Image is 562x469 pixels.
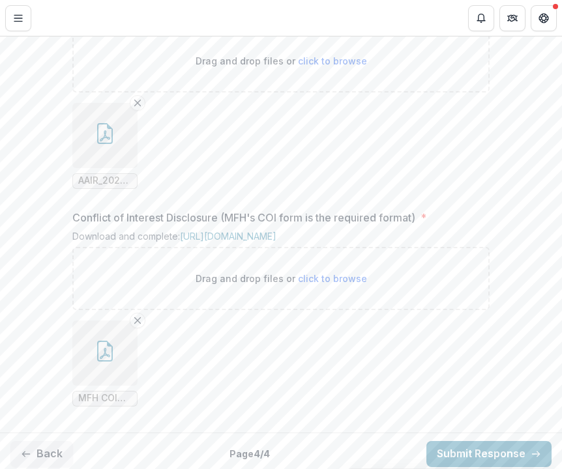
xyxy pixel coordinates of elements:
button: Submit Response [426,441,552,467]
p: Conflict of Interest Disclosure (MFH's COI form is the required format) [72,210,415,225]
p: Page 4 / 4 [229,447,270,461]
button: Partners [499,5,525,31]
a: [URL][DOMAIN_NAME] [180,231,276,242]
div: Remove FileAAIR_2024 EOY Financials.pdf [72,103,138,189]
button: Back [10,441,73,467]
span: click to browse [298,55,367,66]
button: Get Help [531,5,557,31]
button: Remove File [130,95,145,111]
div: Download and complete: [72,231,490,247]
button: Notifications [468,5,494,31]
p: Drag and drop files or [196,272,367,285]
span: AAIR_2024 EOY Financials.pdf [78,175,132,186]
p: Drag and drop files or [196,54,367,68]
div: Remove FileMFH COI Disclosure [DATE].pdf [72,320,138,406]
button: Remove File [130,313,145,328]
span: MFH COI Disclosure [DATE].pdf [78,393,132,404]
button: Toggle Menu [5,5,31,31]
span: click to browse [298,273,367,284]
